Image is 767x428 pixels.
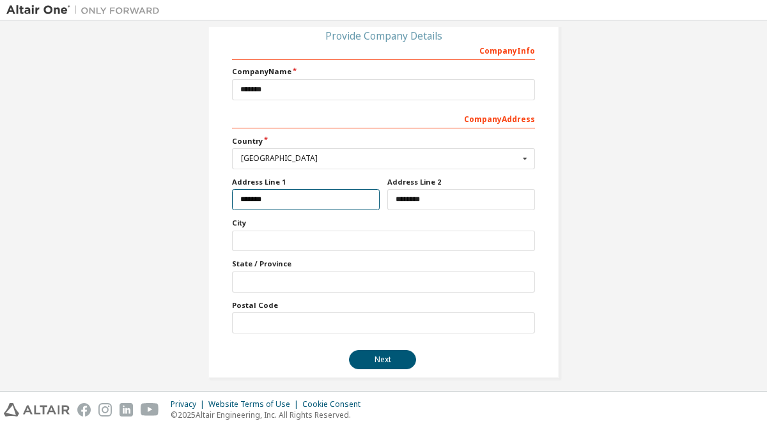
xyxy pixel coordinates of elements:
label: City [232,218,535,228]
label: Company Name [232,66,535,77]
img: facebook.svg [77,403,91,417]
img: youtube.svg [141,403,159,417]
div: Provide Company Details [232,32,535,40]
img: altair_logo.svg [4,403,70,417]
label: State / Province [232,259,535,269]
img: instagram.svg [98,403,112,417]
div: [GEOGRAPHIC_DATA] [241,155,519,162]
p: © 2025 Altair Engineering, Inc. All Rights Reserved. [171,409,368,420]
div: Company Info [232,40,535,60]
div: Company Address [232,108,535,128]
div: Website Terms of Use [208,399,302,409]
label: Postal Code [232,300,535,310]
div: Privacy [171,399,208,409]
label: Country [232,136,535,146]
label: Address Line 1 [232,177,380,187]
label: Address Line 2 [387,177,535,187]
button: Next [349,350,416,369]
img: linkedin.svg [120,403,133,417]
div: Cookie Consent [302,399,368,409]
img: Altair One [6,4,166,17]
